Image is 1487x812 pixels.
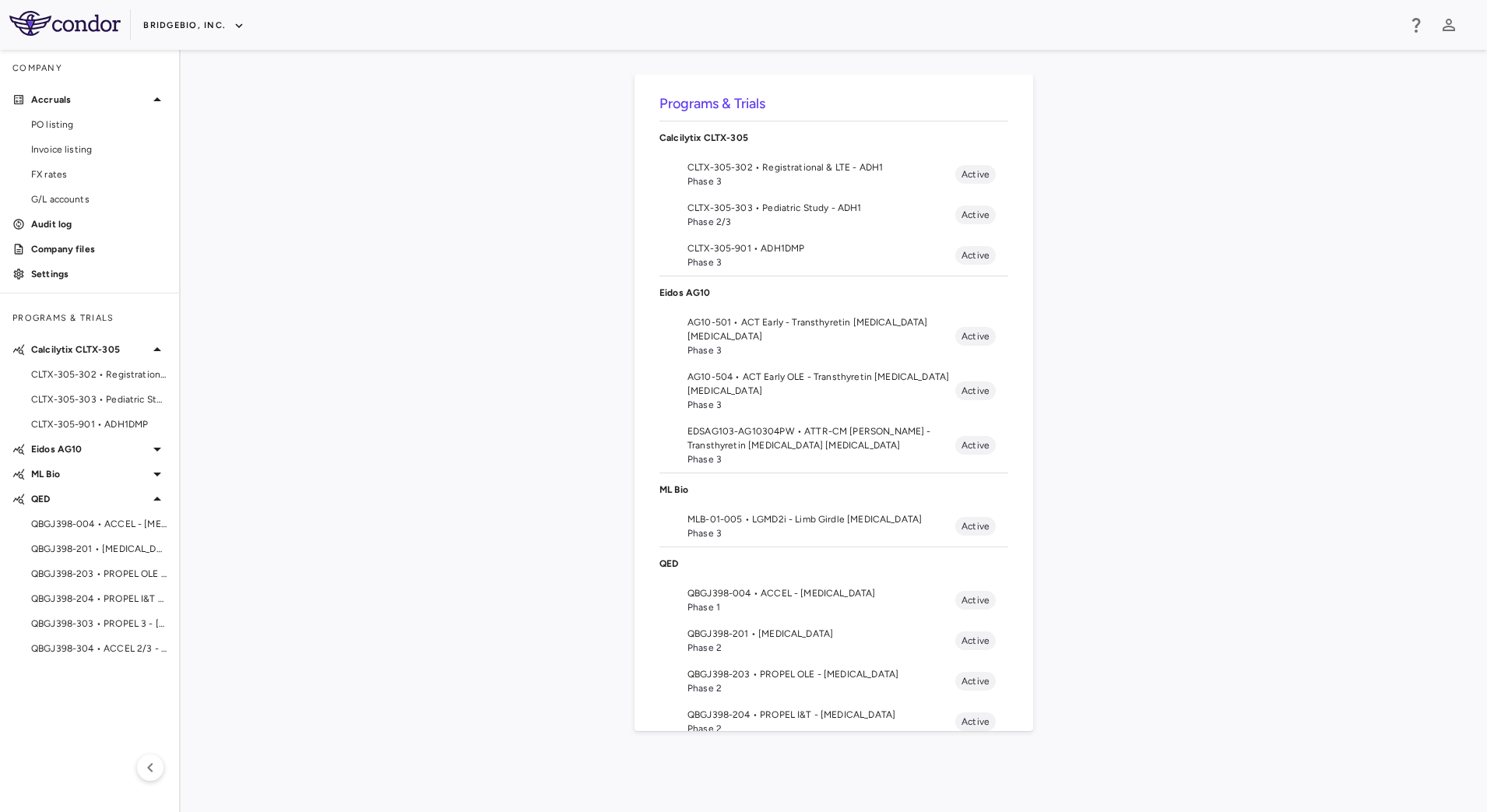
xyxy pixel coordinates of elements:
[31,617,167,631] span: QBGJ398-303 • PROPEL 3 - [MEDICAL_DATA]
[31,118,167,132] span: PO listing
[687,627,955,641] span: QBGJ398-201 • [MEDICAL_DATA]
[659,309,1008,364] li: AG10-501 • ACT Early - Transthyretin [MEDICAL_DATA] [MEDICAL_DATA]Phase 3Active
[659,620,1008,661] li: QBGJ398-201 • [MEDICAL_DATA]Phase 2Active
[31,367,167,381] span: CLTX-305-302 • Registrational & LTE - ADH1
[659,701,1008,742] li: QBGJ398-204 • PROPEL I&T - [MEDICAL_DATA]Phase 2Active
[687,600,955,614] span: Phase 1
[955,329,996,343] span: Active
[687,424,955,452] span: EDSAG103-AG10304PW • ATTR-CM [PERSON_NAME] - Transthyretin [MEDICAL_DATA] [MEDICAL_DATA]
[955,248,996,262] span: Active
[659,286,1008,300] p: Eidos AG10
[955,634,996,648] span: Active
[143,13,244,38] button: BridgeBio, Inc.
[955,715,996,729] span: Active
[659,93,1008,114] h6: Programs & Trials
[955,167,996,181] span: Active
[659,121,1008,154] div: Calcilytix CLTX-305
[687,708,955,722] span: QBGJ398-204 • PROPEL I&T - [MEDICAL_DATA]
[659,557,1008,571] p: QED
[687,160,955,174] span: CLTX-305-302 • Registrational & LTE - ADH1
[687,370,955,398] span: AG10-504 • ACT Early OLE - Transthyretin [MEDICAL_DATA] [MEDICAL_DATA]
[955,438,996,452] span: Active
[31,467,148,481] p: ML Bio
[31,192,167,206] span: G/L accounts
[659,506,1008,547] li: MLB-01-005 • LGMD2i - Limb Girdle [MEDICAL_DATA]Phase 3Active
[31,417,167,431] span: CLTX-305-901 • ADH1DMP
[659,418,1008,473] li: EDSAG103-AG10304PW • ATTR-CM [PERSON_NAME] - Transthyretin [MEDICAL_DATA] [MEDICAL_DATA]Phase 3Ac...
[31,392,167,406] span: CLTX-305-303 • Pediatric Study - ADH1
[955,384,996,398] span: Active
[687,452,955,466] span: Phase 3
[659,276,1008,309] div: Eidos AG10
[9,11,121,36] img: logo-full-BYUhSk78.svg
[31,492,148,506] p: QED
[31,542,167,556] span: QBGJ398-201 • [MEDICAL_DATA]
[31,343,148,357] p: Calcilytix CLTX-305
[687,512,955,526] span: MLB-01-005 • LGMD2i - Limb Girdle [MEDICAL_DATA]
[687,681,955,695] span: Phase 2
[31,93,148,107] p: Accruals
[31,267,167,281] p: Settings
[687,526,955,540] span: Phase 3
[31,167,167,181] span: FX rates
[31,642,167,656] span: QBGJ398-304 • ACCEL 2/3 - [MEDICAL_DATA]
[955,674,996,688] span: Active
[31,142,167,156] span: Invoice listing
[955,519,996,533] span: Active
[31,592,167,606] span: QBGJ398-204 • PROPEL I&T - [MEDICAL_DATA]
[659,195,1008,235] li: CLTX-305-303 • Pediatric Study - ADH1Phase 2/3Active
[31,442,148,456] p: Eidos AG10
[687,201,955,215] span: CLTX-305-303 • Pediatric Study - ADH1
[687,241,955,255] span: CLTX-305-901 • ADH1DMP
[687,722,955,736] span: Phase 2
[659,235,1008,276] li: CLTX-305-901 • ADH1DMPPhase 3Active
[31,242,167,256] p: Company files
[687,667,955,681] span: QBGJ398-203 • PROPEL OLE - [MEDICAL_DATA]
[687,255,955,269] span: Phase 3
[687,641,955,655] span: Phase 2
[31,567,167,581] span: QBGJ398-203 • PROPEL OLE - [MEDICAL_DATA]
[659,580,1008,620] li: QBGJ398-004 • ACCEL - [MEDICAL_DATA]Phase 1Active
[687,398,955,412] span: Phase 3
[659,473,1008,506] div: ML Bio
[687,315,955,343] span: AG10-501 • ACT Early - Transthyretin [MEDICAL_DATA] [MEDICAL_DATA]
[31,517,167,531] span: QBGJ398-004 • ACCEL - [MEDICAL_DATA]
[659,547,1008,580] div: QED
[31,217,167,231] p: Audit log
[659,364,1008,418] li: AG10-504 • ACT Early OLE - Transthyretin [MEDICAL_DATA] [MEDICAL_DATA]Phase 3Active
[659,131,1008,145] p: Calcilytix CLTX-305
[659,154,1008,195] li: CLTX-305-302 • Registrational & LTE - ADH1Phase 3Active
[955,593,996,607] span: Active
[687,174,955,188] span: Phase 3
[687,586,955,600] span: QBGJ398-004 • ACCEL - [MEDICAL_DATA]
[659,661,1008,701] li: QBGJ398-203 • PROPEL OLE - [MEDICAL_DATA]Phase 2Active
[687,215,955,229] span: Phase 2/3
[687,343,955,357] span: Phase 3
[955,208,996,222] span: Active
[659,483,1008,497] p: ML Bio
